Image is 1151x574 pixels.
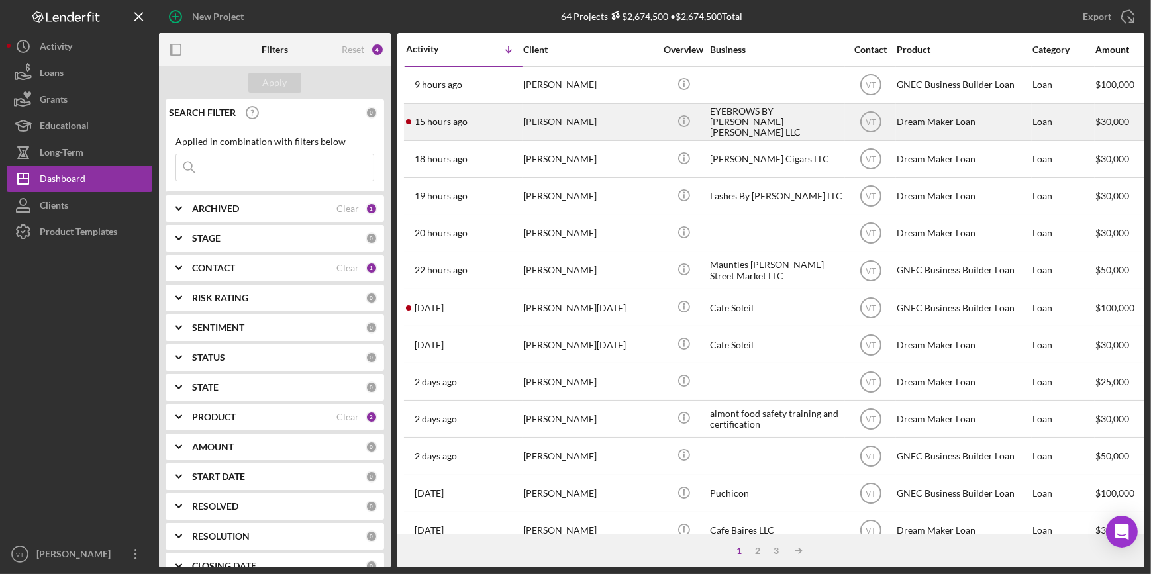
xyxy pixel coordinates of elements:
[1095,190,1129,201] span: $30,000
[192,471,245,482] b: START DATE
[415,488,444,499] time: 2025-10-07 22:39
[1095,450,1129,461] span: $50,000
[866,414,876,424] text: VT
[366,262,377,274] div: 1
[415,228,468,238] time: 2025-10-09 15:13
[1095,376,1129,387] span: $25,000
[1032,179,1094,214] div: Loan
[1095,339,1129,350] span: $30,000
[523,364,656,399] div: [PERSON_NAME]
[710,105,842,140] div: EYEBROWS BY [PERSON_NAME] [PERSON_NAME] LLC
[7,33,152,60] button: Activity
[192,203,239,214] b: ARCHIVED
[523,438,656,473] div: [PERSON_NAME]
[897,68,1029,103] div: GNEC Business Builder Loan
[7,60,152,86] button: Loans
[1032,401,1094,436] div: Loan
[7,139,152,166] a: Long-Term
[366,292,377,304] div: 0
[523,105,656,140] div: [PERSON_NAME]
[192,442,234,452] b: AMOUNT
[40,166,85,195] div: Dashboard
[767,546,785,556] div: 3
[846,44,895,55] div: Contact
[192,382,219,393] b: STATE
[40,60,64,89] div: Loans
[897,179,1029,214] div: Dream Maker Loan
[523,142,656,177] div: [PERSON_NAME]
[336,412,359,422] div: Clear
[192,531,250,542] b: RESOLUTION
[7,541,152,567] button: VT[PERSON_NAME]
[523,290,656,325] div: [PERSON_NAME][DATE]
[523,253,656,288] div: [PERSON_NAME]
[366,441,377,453] div: 0
[1095,264,1129,275] span: $50,000
[1032,438,1094,473] div: Loan
[897,476,1029,511] div: GNEC Business Builder Loan
[159,3,257,30] button: New Project
[16,551,24,558] text: VT
[192,3,244,30] div: New Project
[366,471,377,483] div: 0
[866,340,876,350] text: VT
[897,44,1029,55] div: Product
[866,81,876,90] text: VT
[366,411,377,423] div: 2
[415,525,444,536] time: 2025-10-06 18:00
[866,229,876,238] text: VT
[33,541,119,571] div: [PERSON_NAME]
[1095,302,1134,313] span: $100,000
[366,232,377,244] div: 0
[406,44,464,54] div: Activity
[336,203,359,214] div: Clear
[175,136,374,147] div: Applied in combination with filters below
[1032,327,1094,362] div: Loan
[1095,116,1129,127] span: $30,000
[415,154,468,164] time: 2025-10-09 16:37
[366,352,377,363] div: 0
[40,86,68,116] div: Grants
[7,192,152,218] button: Clients
[192,233,221,244] b: STAGE
[1032,44,1094,55] div: Category
[415,265,468,275] time: 2025-10-09 13:03
[415,451,457,461] time: 2025-10-08 16:08
[40,113,89,142] div: Educational
[192,412,236,422] b: PRODUCT
[1032,216,1094,251] div: Loan
[366,560,377,572] div: 0
[866,192,876,201] text: VT
[710,44,842,55] div: Business
[608,11,668,22] div: $2,674,500
[523,327,656,362] div: [PERSON_NAME][DATE]
[1070,3,1144,30] button: Export
[1095,44,1145,55] div: Amount
[866,377,876,387] text: VT
[1106,516,1138,548] div: Open Intercom Messenger
[866,303,876,312] text: VT
[897,216,1029,251] div: Dream Maker Loan
[7,113,152,139] button: Educational
[262,44,288,55] b: Filters
[897,142,1029,177] div: Dream Maker Loan
[415,79,462,90] time: 2025-10-10 01:58
[523,179,656,214] div: [PERSON_NAME]
[866,489,876,499] text: VT
[1095,487,1134,499] span: $100,000
[866,452,876,461] text: VT
[710,290,842,325] div: Cafe Soleil
[1032,105,1094,140] div: Loan
[366,381,377,393] div: 0
[7,166,152,192] button: Dashboard
[523,216,656,251] div: [PERSON_NAME]
[1032,513,1094,548] div: Loan
[415,191,468,201] time: 2025-10-09 15:42
[40,192,68,222] div: Clients
[366,530,377,542] div: 0
[897,401,1029,436] div: Dream Maker Loan
[897,290,1029,325] div: GNEC Business Builder Loan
